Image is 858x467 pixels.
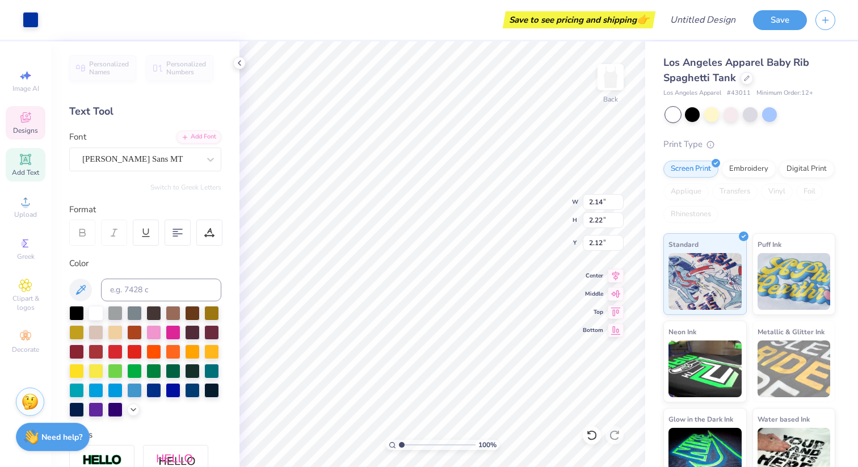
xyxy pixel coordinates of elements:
span: Metallic & Glitter Ink [758,326,825,338]
div: Styles [69,428,221,441]
span: Upload [14,210,37,219]
div: Format [69,203,222,216]
span: 👉 [637,12,649,26]
div: Text Tool [69,104,221,119]
img: Metallic & Glitter Ink [758,340,831,397]
span: Puff Ink [758,238,781,250]
span: Neon Ink [668,326,696,338]
div: Screen Print [663,161,718,178]
div: Embroidery [722,161,776,178]
span: Center [583,272,603,280]
input: e.g. 7428 c [101,279,221,301]
span: Designs [13,126,38,135]
img: Standard [668,253,742,310]
span: Middle [583,290,603,298]
span: # 43011 [727,89,751,98]
div: Vinyl [761,183,793,200]
span: Minimum Order: 12 + [756,89,813,98]
button: Save [753,10,807,30]
div: Rhinestones [663,206,718,223]
img: Puff Ink [758,253,831,310]
span: Water based Ink [758,413,810,425]
button: Switch to Greek Letters [150,183,221,192]
span: Bottom [583,326,603,334]
span: Image AI [12,84,39,93]
img: Back [599,66,622,89]
div: Color [69,257,221,270]
span: Glow in the Dark Ink [668,413,733,425]
div: Transfers [712,183,758,200]
span: Top [583,308,603,316]
span: Clipart & logos [6,294,45,312]
div: Print Type [663,138,835,151]
strong: Need help? [41,432,82,443]
img: Neon Ink [668,340,742,397]
div: Save to see pricing and shipping [506,11,653,28]
label: Font [69,131,86,144]
span: Add Text [12,168,39,177]
span: 100 % [478,440,497,450]
div: Add Font [176,131,221,144]
span: Los Angeles Apparel Baby Rib Spaghetti Tank [663,56,809,85]
img: Stroke [82,454,122,467]
span: Standard [668,238,699,250]
span: Los Angeles Apparel [663,89,721,98]
span: Greek [17,252,35,261]
div: Applique [663,183,709,200]
span: Personalized Numbers [166,60,207,76]
span: Personalized Names [89,60,129,76]
div: Foil [796,183,823,200]
div: Back [603,94,618,104]
input: Untitled Design [661,9,745,31]
span: Decorate [12,345,39,354]
div: Digital Print [779,161,834,178]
